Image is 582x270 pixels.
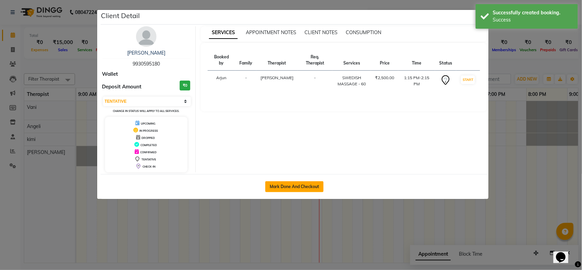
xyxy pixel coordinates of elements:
th: Status [435,50,456,71]
th: Services [332,50,371,71]
span: CONSUMPTION [346,29,381,35]
div: Successfully created booking. [493,9,573,16]
a: [PERSON_NAME] [127,50,165,56]
span: APPOINTMENT NOTES [246,29,296,35]
small: Change in status will apply to all services. [113,109,179,113]
td: Arjun [208,71,235,91]
th: Therapist [256,50,298,71]
button: START [461,75,475,84]
iframe: chat widget [553,243,575,263]
h5: Client Detail [101,11,140,21]
th: Family [235,50,256,71]
th: Req. Therapist [298,50,332,71]
h3: ₹0 [180,81,190,90]
div: ₹2,500.00 [375,75,394,81]
th: Time [398,50,435,71]
span: SERVICES [209,27,238,39]
td: 1:15 PM-2:15 PM [398,71,435,91]
span: IN PROGRESS [139,129,158,132]
span: CLIENT NOTES [304,29,338,35]
span: UPCOMING [141,122,155,125]
button: Mark Done And Checkout [265,181,324,192]
span: Deposit Amount [102,83,142,91]
span: Wallet [102,70,118,78]
span: CONFIRMED [140,151,156,154]
span: CHECK-IN [143,165,155,168]
div: SWEDISH MASSAGE - 60 [337,75,367,87]
span: COMPLETED [140,143,157,147]
td: - [235,71,256,91]
th: Price [371,50,398,71]
th: Booked by [208,50,235,71]
span: 9930595180 [133,61,160,67]
span: [PERSON_NAME] [260,75,294,80]
img: avatar [136,26,156,47]
span: TENTATIVE [141,158,156,161]
span: DROPPED [141,136,155,140]
td: - [298,71,332,91]
div: Success [493,16,573,24]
